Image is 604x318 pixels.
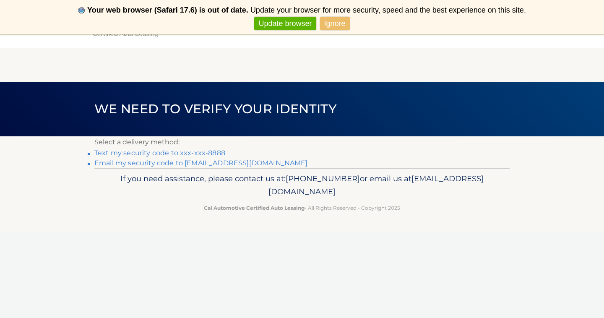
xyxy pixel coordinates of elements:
strong: Cal Automotive Certified Auto Leasing [204,205,305,211]
p: Select a delivery method: [94,136,510,148]
span: Update your browser for more security, speed and the best experience on this site. [250,6,526,14]
a: Update browser [254,17,316,31]
a: Email my security code to [EMAIL_ADDRESS][DOMAIN_NAME] [94,159,308,167]
b: Your web browser (Safari 17.6) is out of date. [87,6,248,14]
span: We need to verify your identity [94,101,336,117]
p: - All Rights Reserved - Copyright 2025 [100,203,504,212]
p: If you need assistance, please contact us at: or email us at [100,172,504,199]
a: Text my security code to xxx-xxx-8888 [94,149,225,157]
span: [PHONE_NUMBER] [286,174,360,183]
a: Ignore [320,17,350,31]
